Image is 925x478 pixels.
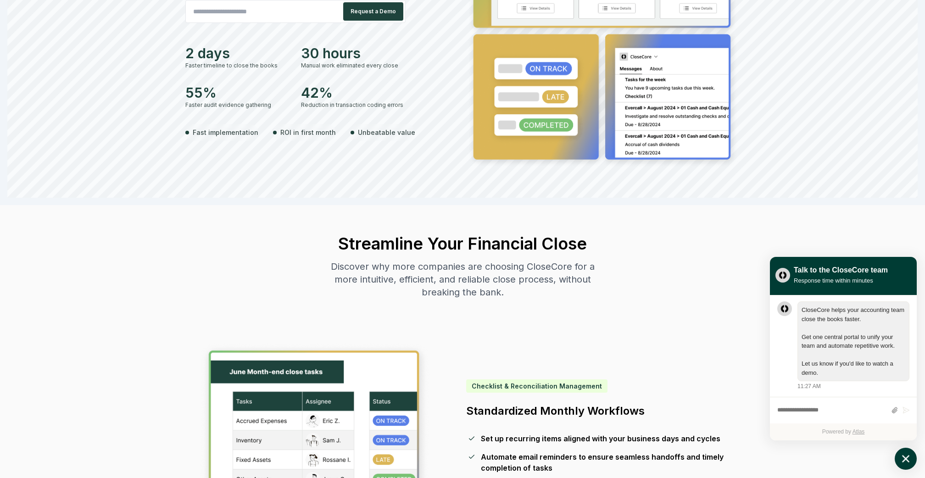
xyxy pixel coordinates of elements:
button: Attach files by clicking or dropping files here [891,406,898,414]
div: Manual work eliminated every close [301,61,406,70]
div: Checklist & Reconciliation Management [466,379,607,393]
div: 2 days [185,45,290,61]
div: Response time within minutes [794,276,888,285]
h3: Standardized Monthly Workflows [466,404,725,418]
div: atlas-message-author-avatar [777,301,792,316]
div: atlas-message-text [802,306,905,377]
div: 55% [185,84,290,101]
div: Faster timeline to close the books [185,61,290,70]
div: Set up recurring items aligned with your business days and cycles [481,433,720,444]
div: atlas-message [777,301,909,390]
div: atlas-ticket [770,295,917,440]
div: atlas-composer [777,402,909,419]
div: 42% [301,84,406,101]
div: 30 hours [301,45,406,61]
div: Powered by [770,423,917,440]
img: yblje5SQxOoZuw2TcITt_icon.png [775,268,790,283]
div: atlas-window [770,257,917,440]
button: Request a Demo [343,2,403,21]
span: ROI in first month [280,128,336,137]
h2: Streamline Your Financial Close [322,234,603,253]
div: Automate email reminders to ensure seamless handoffs and timely completion of tasks [481,451,725,473]
button: atlas-launcher [895,448,917,470]
div: Discover why more companies are choosing CloseCore for a more intuitive, efficient, and reliable ... [322,260,603,299]
div: atlas-message-bubble [797,301,909,381]
div: Reduction in transaction coding errors [301,101,406,109]
span: Fast implementation [193,128,258,137]
div: Faster audit evidence gathering [185,101,290,109]
div: Sunday, September 21, 11:27 AM [797,301,909,390]
div: 11:27 AM [797,382,821,390]
a: Atlas [853,428,865,435]
div: Talk to the CloseCore team [794,265,888,276]
span: Unbeatable value [358,128,415,137]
